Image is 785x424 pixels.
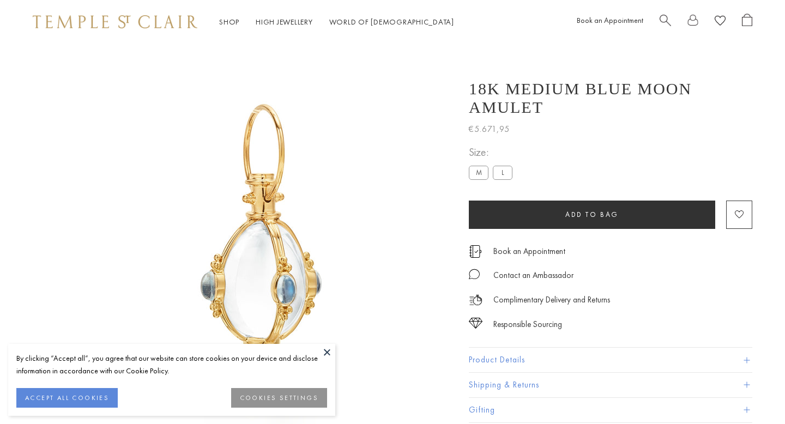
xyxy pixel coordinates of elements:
div: By clicking “Accept all”, you agree that our website can store cookies on your device and disclos... [16,352,327,377]
span: Add to bag [565,210,619,219]
span: €5.671,95 [469,122,510,136]
button: Gifting [469,398,752,422]
img: Temple St. Clair [33,15,197,28]
img: MessageIcon-01_2.svg [469,269,480,280]
a: Open Shopping Bag [742,14,752,31]
h1: 18K Medium Blue Moon Amulet [469,80,752,117]
span: Size: [469,143,517,161]
div: Contact an Ambassador [493,269,573,282]
a: High JewelleryHigh Jewellery [256,17,313,27]
button: ACCEPT ALL COOKIES [16,388,118,408]
button: COOKIES SETTINGS [231,388,327,408]
img: icon_delivery.svg [469,293,482,307]
button: Product Details [469,348,752,372]
img: icon_sourcing.svg [469,318,482,329]
button: Add to bag [469,201,715,229]
p: Complimentary Delivery and Returns [493,293,610,307]
label: L [493,166,512,179]
button: Shipping & Returns [469,373,752,397]
a: World of [DEMOGRAPHIC_DATA]World of [DEMOGRAPHIC_DATA] [329,17,454,27]
nav: Main navigation [219,15,454,29]
a: Book an Appointment [493,245,565,257]
a: Book an Appointment [577,15,643,25]
label: M [469,166,488,179]
iframe: Gorgias live chat messenger [730,373,774,413]
a: Search [660,14,671,31]
img: icon_appointment.svg [469,245,482,258]
div: Responsible Sourcing [493,318,562,331]
a: ShopShop [219,17,239,27]
a: View Wishlist [715,14,726,31]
